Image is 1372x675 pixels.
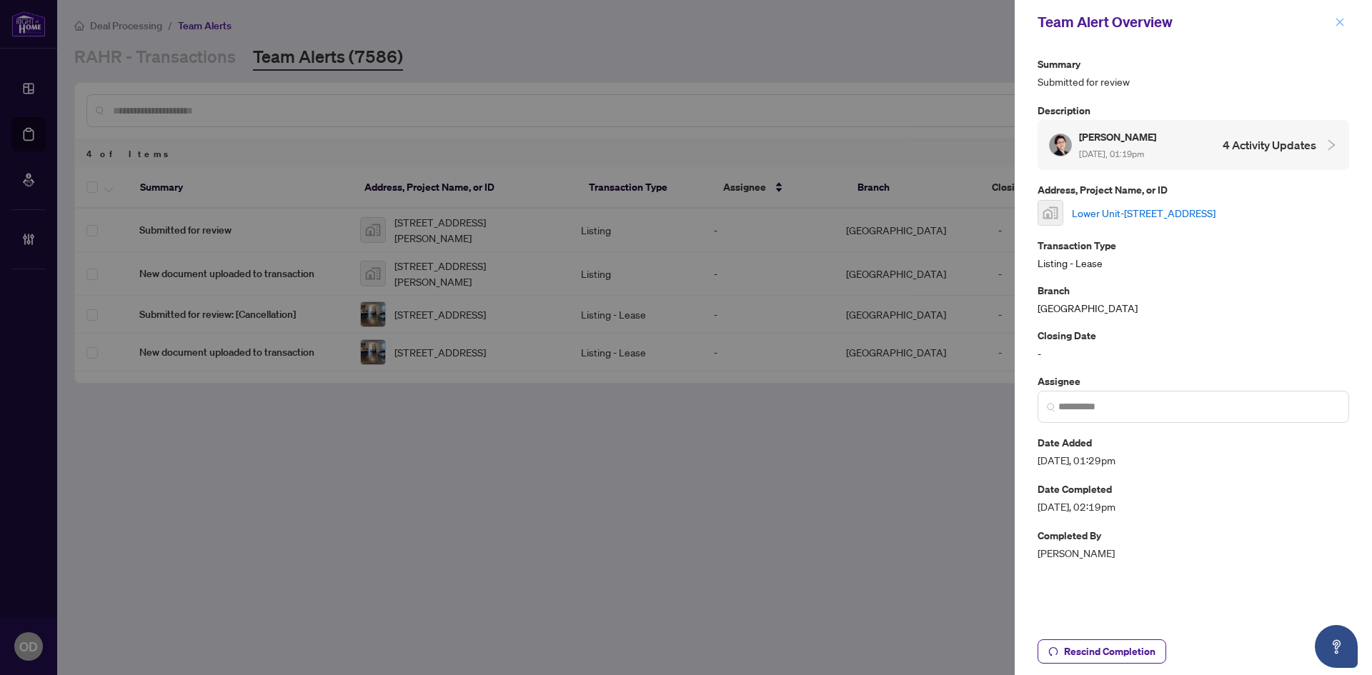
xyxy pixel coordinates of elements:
[1038,74,1349,90] span: Submitted for review
[1038,56,1349,72] p: Summary
[1064,640,1155,663] span: Rescind Completion
[1079,149,1144,159] span: [DATE], 01:19pm
[1038,499,1349,515] span: [DATE], 02:19pm
[1038,282,1349,299] p: Branch
[1038,237,1349,271] div: Listing - Lease
[1038,481,1349,497] p: Date Completed
[1038,373,1349,389] p: Assignee
[1038,639,1166,664] button: Rescind Completion
[1050,134,1071,156] img: Profile Icon
[1038,434,1349,451] p: Date Added
[1038,102,1349,119] p: Description
[1038,545,1349,561] span: [PERSON_NAME]
[1047,403,1055,411] img: search_icon
[1038,11,1331,33] div: Team Alert Overview
[1223,136,1316,154] h4: 4 Activity Updates
[1038,282,1349,316] div: [GEOGRAPHIC_DATA]
[1038,181,1349,198] p: Address, Project Name, or ID
[1038,120,1349,170] div: Profile Icon[PERSON_NAME] [DATE], 01:19pm4 Activity Updates
[1048,646,1058,656] span: undo
[1038,327,1349,344] p: Closing Date
[1038,237,1349,254] p: Transaction Type
[1038,527,1349,544] p: Completed By
[1079,129,1158,145] h5: [PERSON_NAME]
[1072,205,1216,221] a: Lower Unit-[STREET_ADDRESS]
[1038,452,1349,469] span: [DATE], 01:29pm
[1038,327,1349,361] div: -
[1335,17,1345,27] span: close
[1315,625,1358,668] button: Open asap
[1325,139,1338,151] span: collapsed
[1038,201,1063,225] img: thumbnail-img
